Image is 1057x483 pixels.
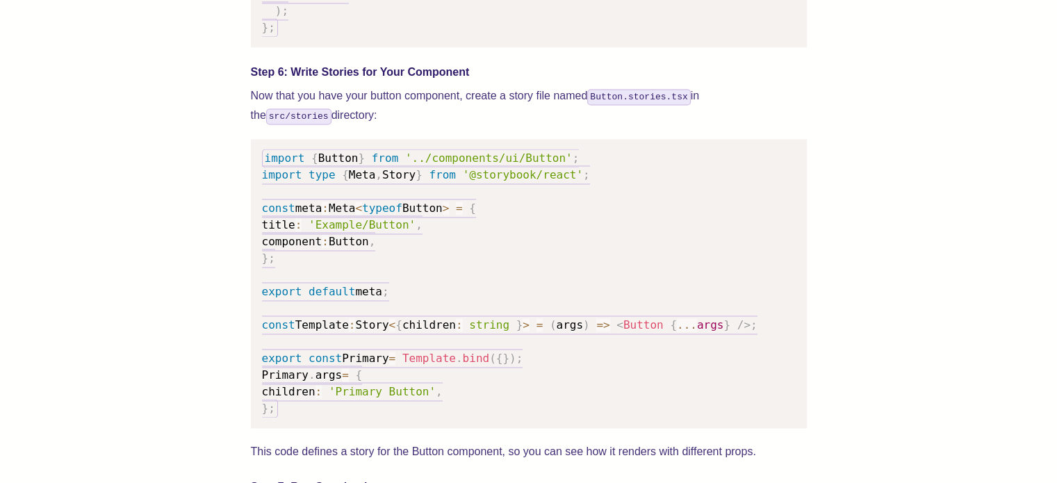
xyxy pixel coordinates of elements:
h4: Step 6: Write Stories for Your Component [251,64,807,81]
span: Meta [329,202,356,215]
span: ) [583,318,590,331]
span: { [496,352,503,365]
span: typeof [362,202,402,215]
span: Template [402,352,456,365]
span: children [402,318,456,331]
span: Primary [262,368,309,382]
span: ; [751,318,757,331]
span: < [355,202,362,215]
span: from [372,152,399,165]
span: const [262,202,295,215]
p: Now that you have your button component, create a story file named in the directory: [251,86,807,125]
span: } [516,318,523,331]
span: } [262,402,269,415]
span: 'Example/Button' [309,218,416,231]
span: args [316,368,343,382]
span: component [262,235,322,248]
span: ) [275,4,282,17]
span: , [436,385,443,398]
span: . [456,352,463,365]
span: => [596,318,609,331]
span: : [316,385,322,398]
span: ; [516,352,523,365]
span: '@storybook/react' [463,168,583,181]
span: { [469,202,476,215]
span: : [456,318,463,331]
span: export [262,352,302,365]
span: { [311,152,318,165]
code: src/stories [266,108,331,124]
span: ; [268,252,275,265]
span: ; [281,4,288,17]
span: ( [489,352,496,365]
span: , [416,218,423,231]
span: { [670,318,677,331]
span: : [295,218,302,231]
span: Meta [349,168,376,181]
span: { [342,168,349,181]
span: string [469,318,509,331]
span: export [262,285,302,298]
span: > [443,202,450,215]
span: from [429,168,456,181]
span: Template [295,318,349,331]
span: const [262,318,295,331]
p: This code defines a story for the Button component, so you can see how it renders with different ... [251,442,807,461]
span: args [697,318,724,331]
span: = [456,202,463,215]
span: > [523,318,530,331]
span: ) [509,352,516,365]
span: title [262,218,295,231]
span: , [375,168,382,181]
span: ; [583,168,590,181]
span: Button [623,318,664,331]
span: 'Primary Button' [329,385,436,398]
span: ... [677,318,697,331]
span: /> [737,318,751,331]
span: import [262,168,302,181]
span: type [309,168,336,181]
span: ; [573,152,580,165]
span: bind [463,352,490,365]
span: Button [402,202,443,215]
span: Story [355,318,388,331]
span: < [389,318,396,331]
span: Button [318,152,359,165]
span: ; [382,285,389,298]
span: = [536,318,543,331]
span: Primary [342,352,388,365]
span: } [416,168,423,181]
span: Button [329,235,369,248]
span: . [309,368,316,382]
span: } [723,318,730,331]
span: default [309,285,355,298]
span: : [322,235,329,248]
span: ( [550,318,557,331]
span: , [369,235,376,248]
span: : [322,202,329,215]
span: } [358,152,365,165]
span: = [389,352,396,365]
span: import [265,152,305,165]
span: meta [355,285,382,298]
span: } [262,21,269,34]
span: const [309,352,342,365]
span: args [556,318,583,331]
span: { [395,318,402,331]
span: children [262,385,316,398]
span: } [502,352,509,365]
span: { [355,368,362,382]
span: ; [268,21,275,34]
span: meta [295,202,322,215]
span: '../components/ui/Button' [405,152,573,165]
span: : [349,318,356,331]
span: = [342,368,349,382]
span: < [616,318,623,331]
span: Story [382,168,416,181]
code: Button.stories.tsx [587,89,690,105]
span: } [262,252,269,265]
span: ; [268,402,275,415]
